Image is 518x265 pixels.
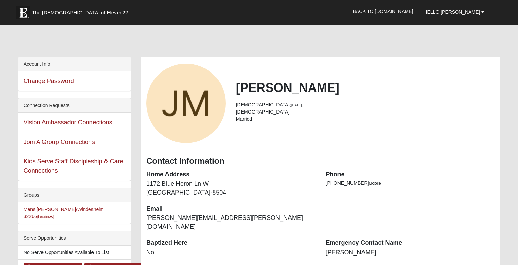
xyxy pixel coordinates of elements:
span: The [DEMOGRAPHIC_DATA] of Eleven22 [32,9,128,16]
h3: Contact Information [146,156,495,166]
dt: Phone [326,170,495,179]
div: Account Info [18,57,131,71]
dd: 1172 Blue Heron Ln W [GEOGRAPHIC_DATA]-8504 [146,180,316,197]
li: No Serve Opportunities Available To List [18,246,131,260]
li: [PHONE_NUMBER] [326,180,495,187]
small: (Leader ) [37,215,54,219]
a: Mens [PERSON_NAME]/Windesheim 32266(Leader) [24,207,104,219]
dd: No [146,248,316,257]
span: Hello [PERSON_NAME] [423,9,480,15]
a: Back to [DOMAIN_NAME] [348,3,419,20]
div: Serve Opportunities [18,231,131,246]
a: View Fullsize Photo [146,64,226,143]
a: Join A Group Connections [24,138,95,145]
span: Mobile [369,181,381,186]
h2: [PERSON_NAME] [236,80,495,95]
div: Connection Requests [18,98,131,113]
dd: [PERSON_NAME][EMAIL_ADDRESS][PERSON_NAME][DOMAIN_NAME] [146,214,316,231]
a: The [DEMOGRAPHIC_DATA] of Eleven22 [13,2,150,19]
small: ([DATE]) [289,103,303,107]
img: Eleven22 logo [16,6,30,19]
li: [DEMOGRAPHIC_DATA] [236,108,495,116]
dt: Home Address [146,170,316,179]
a: Hello [PERSON_NAME] [418,3,490,21]
dt: Emergency Contact Name [326,239,495,248]
dd: [PERSON_NAME] [326,248,495,257]
dt: Email [146,204,316,213]
li: Married [236,116,495,123]
a: Kids Serve Staff Discipleship & Care Connections [24,158,123,174]
a: Change Password [24,78,74,84]
div: Groups [18,188,131,202]
a: Vision Ambassador Connections [24,119,112,126]
li: [DEMOGRAPHIC_DATA] [236,101,495,108]
dt: Baptized Here [146,239,316,248]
